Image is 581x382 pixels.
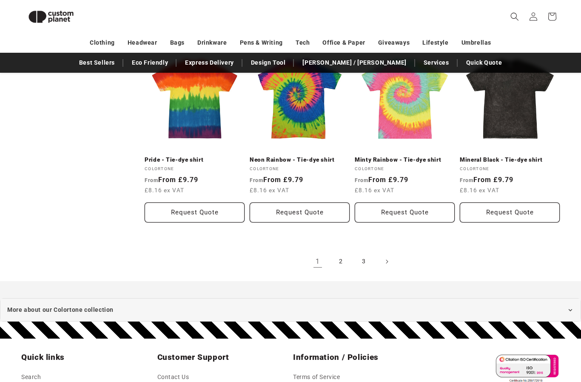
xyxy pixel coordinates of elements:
summary: Search [505,7,524,26]
h2: Customer Support [157,352,288,362]
span: More about our Colortone collection [7,305,114,315]
button: Request Quote [145,202,245,222]
a: Page 3 [354,252,373,271]
a: Quick Quote [462,55,507,70]
a: Office & Paper [322,35,365,50]
a: Drinkware [197,35,227,50]
a: Clothing [90,35,115,50]
a: Design Tool [247,55,290,70]
button: Request Quote [250,202,350,222]
a: Mineral Black - Tie-dye shirt [460,156,560,164]
img: Custom Planet [21,3,81,30]
a: Tech [296,35,310,50]
a: Page 2 [331,252,350,271]
button: Request Quote [355,202,455,222]
a: Services [419,55,453,70]
a: Minty Rainbow - Tie-dye shirt [355,156,455,164]
a: Neon Rainbow - Tie-dye shirt [250,156,350,164]
a: Umbrellas [461,35,491,50]
a: Express Delivery [181,55,238,70]
a: [PERSON_NAME] / [PERSON_NAME] [298,55,410,70]
a: Headwear [128,35,157,50]
nav: Pagination [145,252,560,271]
a: Pride - Tie-dye shirt [145,156,245,164]
a: Giveaways [378,35,410,50]
a: Pens & Writing [240,35,283,50]
iframe: Chat Widget [431,290,581,382]
h2: Quick links [21,352,152,362]
a: Best Sellers [75,55,119,70]
button: Request Quote [460,202,560,222]
a: Eco Friendly [128,55,172,70]
h2: Information / Policies [293,352,424,362]
a: Page 1 [308,252,327,271]
a: Bags [170,35,185,50]
a: Lifestyle [422,35,448,50]
a: Next page [377,252,396,271]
